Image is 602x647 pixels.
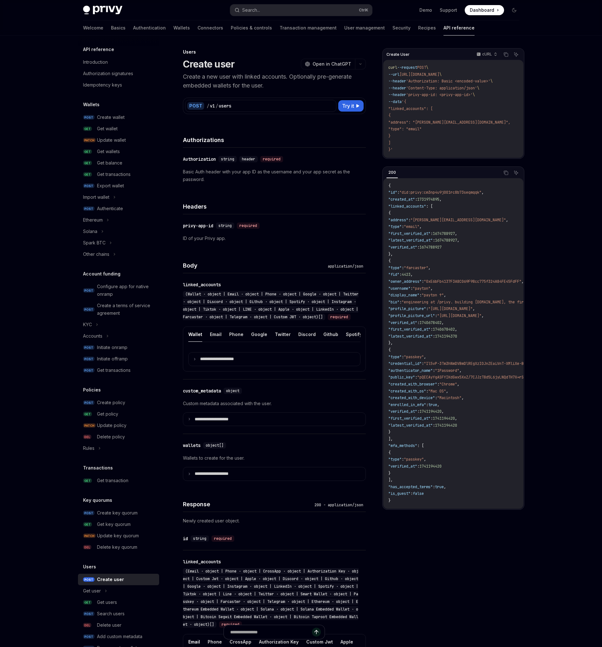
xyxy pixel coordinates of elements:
[183,72,366,90] p: Create a new user with linked accounts. Optionally pre-generate embedded wallets for the user.
[502,169,510,177] button: Copy the contents from the code block
[97,576,124,583] div: Create user
[78,203,159,214] a: POSTAuthenticate
[437,382,439,387] span: :
[388,395,435,400] span: "created_with_device"
[83,250,109,258] div: Other chains
[183,388,221,394] div: custom_metadata
[280,20,337,36] a: Transaction management
[83,58,108,66] div: Introduction
[473,92,475,97] span: \
[325,263,366,269] div: application/json
[433,231,455,236] span: 1674788927
[455,327,457,332] span: ,
[386,52,410,57] span: Create User
[183,292,359,320] span: (Wallet · object | Email · object | Phone · object | Google · object | Twitter · object | Discord...
[83,193,109,201] div: Import wallet
[97,633,142,640] div: Add custom metadata
[183,156,216,162] div: Authorization
[83,20,103,36] a: Welcome
[78,431,159,443] a: DELDelete policy
[83,332,102,340] div: Accounts
[430,286,433,291] span: ,
[242,157,255,162] span: header
[506,217,508,223] span: ,
[477,86,479,91] span: \
[83,288,94,293] span: POST
[388,402,426,407] span: "enrolled_in_mfa"
[435,368,459,373] span: "1Password"
[97,136,126,144] div: Update wallet
[437,402,439,407] span: ,
[78,475,159,486] a: GETGet transaction
[83,172,92,177] span: GET
[406,92,473,97] span: 'privy-app-id: <privy-app-id>'
[457,382,459,387] span: ,
[388,224,402,229] span: "type"
[402,354,404,359] span: :
[388,231,430,236] span: "first_verified_at"
[97,355,128,363] div: Initiate offramp
[78,608,159,619] a: POSTSearch users
[323,327,338,342] button: Github
[83,435,91,439] span: DEL
[417,65,426,70] span: POST
[417,245,419,250] span: :
[470,7,494,13] span: Dashboard
[424,361,575,366] span: "Il5vP-3Tm3hNmDVBmDlREgXzIOJnZEaiVnT-XMliXe-BufP9GL1-d3qhozk9IkZwQ_"
[399,72,439,77] span: [URL][DOMAIN_NAME]
[399,272,402,277] span: :
[426,204,433,209] span: : [
[419,7,432,13] a: Demo
[359,8,368,13] span: Ctrl K
[78,112,159,123] a: POSTCreate wallet
[388,183,391,188] span: {
[388,320,417,325] span: "verified_at"
[97,521,131,528] div: Get key quorum
[83,522,92,527] span: GET
[97,171,131,178] div: Get transactions
[237,223,260,229] div: required
[183,261,325,270] h4: Body
[411,272,413,277] span: ,
[97,509,138,517] div: Create key quorum
[417,320,419,325] span: :
[502,50,510,59] button: Copy the contents from the code block
[457,238,459,243] span: ,
[83,386,101,394] h5: Policies
[388,265,402,270] span: "type"
[424,354,426,359] span: ,
[183,281,221,288] div: linked_accounts
[83,368,94,373] span: POST
[419,320,442,325] span: 1740678402
[455,231,457,236] span: ,
[260,156,283,162] div: required
[426,65,428,70] span: \
[97,610,125,618] div: Search users
[459,368,462,373] span: ,
[435,238,457,243] span: 1674788927
[388,197,415,202] span: "created_at"
[97,148,120,155] div: Get wallets
[388,120,510,125] span: "address": "[PERSON_NAME][EMAIL_ADDRESS][DOMAIN_NAME]",
[422,293,444,298] span: "payton ↑"
[388,252,393,257] span: },
[83,228,97,235] div: Solana
[78,169,159,180] a: GETGet transactions
[83,345,94,350] span: POST
[406,86,477,91] span: 'Content-Type: application/json'
[216,103,218,109] div: /
[439,72,442,77] span: \
[78,342,159,353] a: POSTInitiate onramp
[242,6,260,14] div: Search...
[402,99,406,104] span: '{
[83,634,94,639] span: POST
[388,92,406,97] span: --header
[482,190,484,195] span: ,
[388,140,391,146] span: ]
[344,20,385,36] a: User management
[402,265,404,270] span: :
[83,115,94,120] span: POST
[231,20,272,36] a: Policies & controls
[97,113,125,121] div: Create wallet
[422,279,424,284] span: :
